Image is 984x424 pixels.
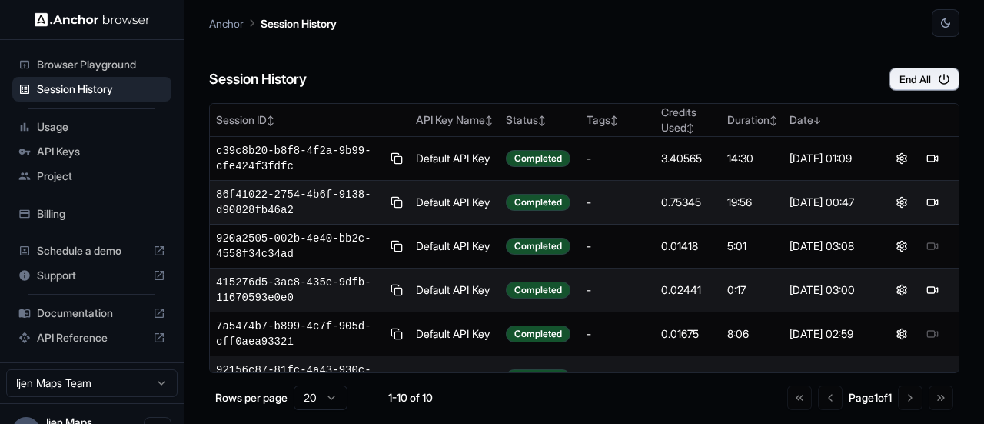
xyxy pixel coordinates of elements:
[587,282,649,298] div: -
[372,390,449,406] div: 1-10 of 10
[506,282,570,299] div: Completed
[12,263,171,288] div: Support
[889,68,959,91] button: End All
[37,119,165,135] span: Usage
[587,326,649,342] div: -
[416,112,494,128] div: API Key Name
[727,112,777,128] div: Duration
[209,15,244,32] p: Anchor
[216,319,384,349] span: 7a5474b7-b899-4c7f-905d-cff0aea93321
[410,312,500,356] td: Default API Key
[587,112,649,128] div: Tags
[216,362,384,393] span: 92156c87-81fc-4a43-930c-ec963777d8b3
[790,151,869,166] div: [DATE] 01:09
[37,82,165,97] span: Session History
[661,105,715,135] div: Credits Used
[770,115,777,126] span: ↕
[35,12,150,27] img: Anchor Logo
[410,225,500,269] td: Default API Key
[727,370,777,386] div: 14:58
[12,239,171,263] div: Schedule a demo
[790,195,869,210] div: [DATE] 00:47
[506,326,570,342] div: Completed
[37,169,165,184] span: Project
[813,115,821,126] span: ↓
[37,268,147,283] span: Support
[37,330,147,346] span: API Reference
[12,164,171,189] div: Project
[661,239,715,254] div: 0.01418
[209,68,307,91] h6: Session History
[538,115,546,126] span: ↕
[410,269,500,312] td: Default API Key
[790,326,869,342] div: [DATE] 02:59
[727,282,777,298] div: 0:17
[661,195,715,210] div: 0.75345
[661,151,715,166] div: 3.40565
[12,77,171,102] div: Session History
[37,305,147,321] span: Documentation
[661,282,715,298] div: 0.02441
[209,15,337,32] nav: breadcrumb
[410,137,500,181] td: Default API Key
[267,115,274,126] span: ↕
[216,187,384,218] span: 86f41022-2754-4b6f-9138-d90828fb46a2
[587,370,649,386] div: -
[37,206,165,222] span: Billing
[587,239,649,254] div: -
[587,195,649,210] div: -
[12,139,171,164] div: API Keys
[37,57,165,72] span: Browser Playground
[849,390,892,406] div: Page 1 of 1
[727,239,777,254] div: 5:01
[410,356,500,400] td: Default API Key
[12,52,171,77] div: Browser Playground
[686,122,694,134] span: ↕
[261,15,337,32] p: Session History
[506,238,570,255] div: Completed
[216,231,384,262] span: 920a2505-002b-4e40-bb2c-4558f34c34ad
[790,282,869,298] div: [DATE] 03:00
[216,275,384,305] span: 415276d5-3ac8-435e-9dfb-11670593e0e0
[506,194,570,211] div: Completed
[506,369,570,386] div: Completed
[216,112,404,128] div: Session ID
[790,112,869,128] div: Date
[661,326,715,342] div: 0.01675
[790,370,869,386] div: [DATE] 01:22
[12,326,171,350] div: API Reference
[485,115,493,126] span: ↕
[727,326,777,342] div: 8:06
[410,181,500,225] td: Default API Key
[661,370,715,386] div: 0.47927
[727,195,777,210] div: 19:56
[215,390,288,406] p: Rows per page
[727,151,777,166] div: 14:30
[506,150,570,167] div: Completed
[37,243,147,259] span: Schedule a demo
[12,301,171,326] div: Documentation
[790,239,869,254] div: [DATE] 03:08
[610,115,618,126] span: ↕
[37,144,165,159] span: API Keys
[587,151,649,166] div: -
[506,112,575,128] div: Status
[12,115,171,139] div: Usage
[12,202,171,226] div: Billing
[216,143,384,174] span: c39c8b20-b8f8-4f2a-9b99-cfe424f3fdfc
